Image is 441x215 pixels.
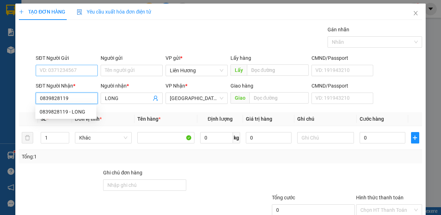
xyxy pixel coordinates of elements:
span: Đơn vị tính [75,116,102,122]
span: plus [411,135,419,141]
span: Tên hàng [137,116,161,122]
span: close [413,10,419,16]
th: Ghi chú [294,112,357,126]
img: icon [77,9,82,15]
input: Ghi Chú [297,132,354,143]
div: 0839828119 - LONG [40,108,92,116]
span: Giao hàng [230,83,253,89]
input: Dọc đường [247,64,309,76]
span: TẠO ĐƠN HÀNG [19,9,65,15]
span: Sài Gòn [170,93,223,104]
div: SĐT Người Gửi [36,54,98,62]
span: user-add [153,95,158,101]
div: VP gửi [166,54,228,62]
span: Định lượng [208,116,233,122]
input: VD: Bàn, Ghế [137,132,194,143]
label: Hình thức thanh toán [356,195,404,200]
div: 0839828119 - LONG [35,106,96,117]
span: Giá trị hàng [246,116,272,122]
input: Ghi chú đơn hàng [103,179,186,191]
div: Người gửi [101,54,163,62]
label: Gán nhãn [328,27,349,32]
span: Yêu cầu xuất hóa đơn điện tử [77,9,151,15]
button: plus [411,132,419,143]
button: delete [22,132,33,143]
input: Dọc đường [249,92,309,104]
span: Cước hàng [360,116,384,122]
div: SĐT Người Nhận [36,82,98,90]
label: Ghi chú đơn hàng [103,170,142,175]
input: 0 [246,132,292,143]
button: Close [406,4,426,23]
span: VP Nhận [166,83,185,89]
span: Tổng cước [272,195,295,200]
span: kg [233,132,240,143]
span: Giao [230,92,249,104]
span: Liên Hương [170,65,223,76]
div: Tổng: 1 [22,153,171,161]
span: SL [41,116,46,122]
span: Lấy [230,64,247,76]
span: Khác [79,132,128,143]
span: Lấy hàng [230,55,251,61]
div: CMND/Passport [311,82,374,90]
div: Người nhận [101,82,163,90]
div: CMND/Passport [311,54,374,62]
span: plus [19,9,24,14]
